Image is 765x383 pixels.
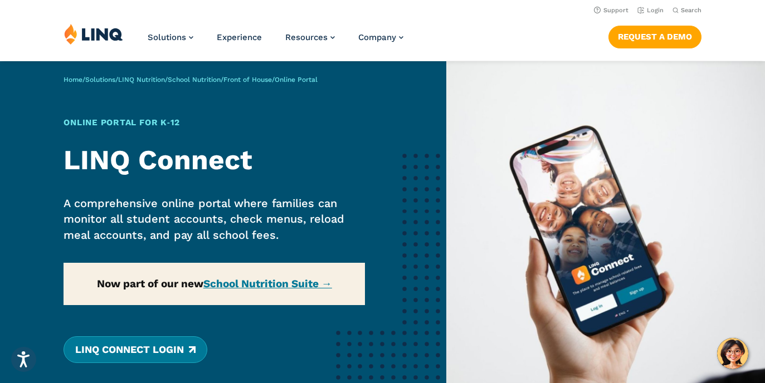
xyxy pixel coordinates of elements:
[217,32,262,42] a: Experience
[681,7,701,14] span: Search
[673,6,701,14] button: Open Search Bar
[717,338,748,369] button: Hello, have a question? Let’s chat.
[85,76,115,84] a: Solutions
[118,76,165,84] a: LINQ Nutrition
[275,76,318,84] span: Online Portal
[64,336,207,363] a: LINQ Connect Login
[168,76,221,84] a: School Nutrition
[608,23,701,48] nav: Button Navigation
[64,76,318,84] span: / / / / /
[64,76,82,84] a: Home
[148,32,193,42] a: Solutions
[148,32,186,42] span: Solutions
[64,144,252,176] strong: LINQ Connect
[358,32,403,42] a: Company
[148,23,403,60] nav: Primary Navigation
[223,76,272,84] a: Front of House
[64,195,365,243] p: A comprehensive online portal where families can monitor all student accounts, check menus, reloa...
[594,7,628,14] a: Support
[637,7,664,14] a: Login
[358,32,396,42] span: Company
[64,23,123,45] img: LINQ | K‑12 Software
[608,26,701,48] a: Request a Demo
[64,116,365,129] h1: Online Portal for K‑12
[97,277,332,290] strong: Now part of our new
[285,32,328,42] span: Resources
[285,32,335,42] a: Resources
